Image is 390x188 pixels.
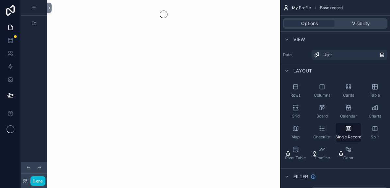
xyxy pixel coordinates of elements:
span: Base record [320,5,343,10]
span: Options [301,20,318,27]
button: Board [309,102,334,121]
span: Board [317,114,328,119]
span: Rows [290,93,301,98]
button: Done [30,176,45,186]
span: Single Record [335,134,361,140]
span: Split [371,134,379,140]
button: Split [362,123,387,142]
button: Checklist [309,123,334,142]
span: Grid [292,114,300,119]
span: Cards [343,93,354,98]
span: Charts [369,114,381,119]
label: Data [283,52,309,57]
button: Grid [283,102,308,121]
button: Rows [283,81,308,101]
button: Columns [309,81,334,101]
button: Single Record [336,123,361,142]
span: User [323,52,332,57]
span: Pivot Table [285,155,306,161]
span: Map [291,134,300,140]
span: My Profile [292,5,311,10]
span: Calendar [340,114,357,119]
button: Map [283,123,308,142]
a: User [312,50,387,60]
button: Calendar [336,102,361,121]
button: Table [362,81,387,101]
span: Columns [314,93,330,98]
span: Gantt [343,155,353,161]
span: Layout [293,68,312,74]
span: Visibility [352,20,370,27]
span: Timeline [314,155,330,161]
button: Gantt [336,144,361,163]
button: Charts [362,102,387,121]
span: Checklist [313,134,331,140]
button: Cards [336,81,361,101]
button: Pivot Table [283,144,308,163]
button: Timeline [309,144,334,163]
span: Filter [293,173,308,180]
span: Table [370,93,380,98]
span: View [293,36,305,43]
